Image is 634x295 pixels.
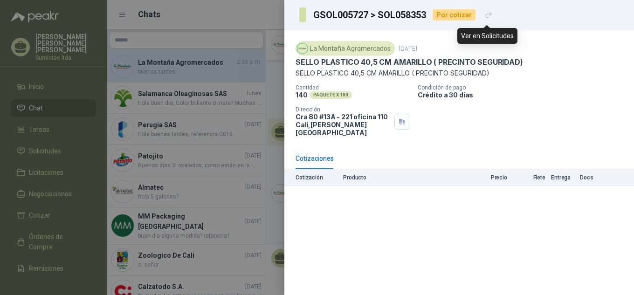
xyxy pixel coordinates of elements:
[433,9,475,21] div: Por cotizar
[296,153,334,164] div: Cotizaciones
[343,174,455,181] p: Producto
[296,106,391,113] p: Dirección
[418,91,630,99] p: Crédito a 30 días
[296,69,623,77] p: SELLO PLASTICO 40,5 CM AMARILLO ( PRECINTO SEGURIDAD)
[551,174,574,181] p: Entrega
[399,45,417,52] p: [DATE]
[296,174,338,181] p: Cotización
[296,41,395,55] div: La Montaña Agromercados
[418,84,630,91] p: Condición de pago
[296,91,308,99] p: 140
[580,174,599,181] p: Docs
[296,57,523,67] p: SELLO PLASTICO 40,5 CM AMARILLO ( PRECINTO SEGURIDAD)
[296,84,410,91] p: Cantidad
[313,10,427,20] h3: GSOL005727 > SOL058353
[457,28,517,44] div: Ver en Solicitudes
[310,91,352,99] div: PAQUETE X 100
[461,174,507,181] p: Precio
[296,113,391,137] p: Cra 80 #13A - 221 oficina 110 Cali , [PERSON_NAME][GEOGRAPHIC_DATA]
[513,174,545,181] p: Flete
[297,43,308,54] img: Company Logo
